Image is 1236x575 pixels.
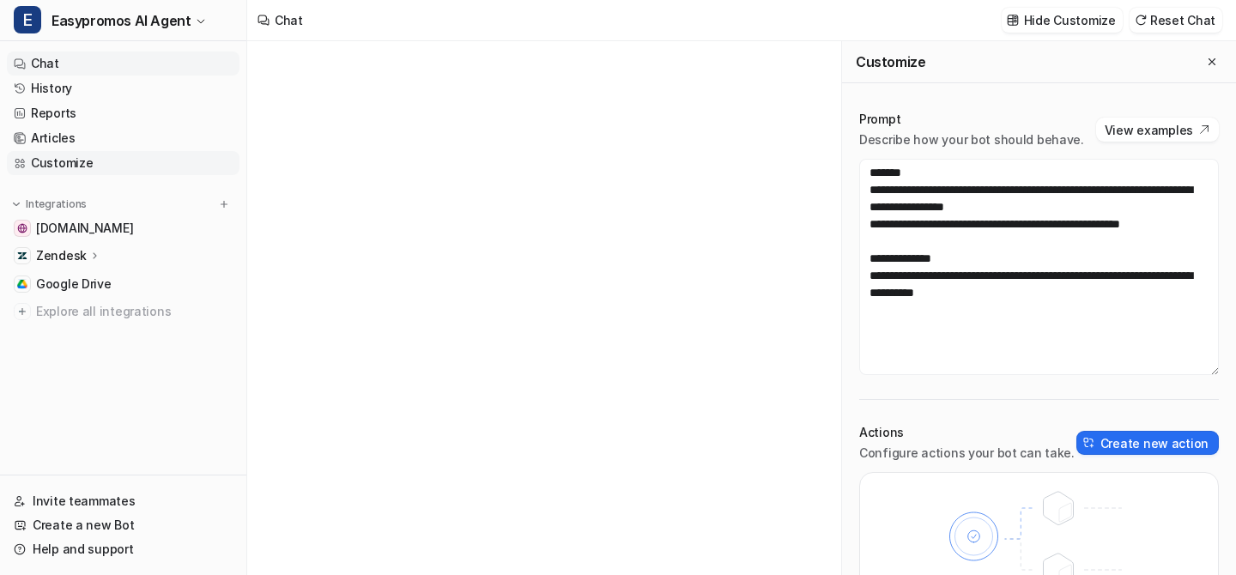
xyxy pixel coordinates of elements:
[7,76,239,100] a: History
[10,198,22,210] img: expand menu
[7,196,92,213] button: Integrations
[1083,437,1095,449] img: create-action-icon.svg
[36,275,112,293] span: Google Drive
[218,198,230,210] img: menu_add.svg
[1002,8,1123,33] button: Hide Customize
[14,303,31,320] img: explore all integrations
[7,513,239,537] a: Create a new Bot
[7,272,239,296] a: Google DriveGoogle Drive
[26,197,87,211] p: Integrations
[1096,118,1219,142] button: View examples
[51,9,191,33] span: Easypromos AI Agent
[1202,51,1222,72] button: Close flyout
[859,424,1075,441] p: Actions
[859,131,1084,148] p: Describe how your bot should behave.
[14,6,41,33] span: E
[859,111,1084,128] p: Prompt
[1076,431,1219,455] button: Create new action
[1135,14,1147,27] img: reset
[1007,14,1019,27] img: customize
[1130,8,1222,33] button: Reset Chat
[36,247,87,264] p: Zendesk
[859,445,1075,462] p: Configure actions your bot can take.
[36,298,233,325] span: Explore all integrations
[275,11,303,29] div: Chat
[7,216,239,240] a: www.easypromosapp.com[DOMAIN_NAME]
[17,279,27,289] img: Google Drive
[17,223,27,233] img: www.easypromosapp.com
[7,489,239,513] a: Invite teammates
[17,251,27,261] img: Zendesk
[7,151,239,175] a: Customize
[7,126,239,150] a: Articles
[7,300,239,324] a: Explore all integrations
[7,101,239,125] a: Reports
[7,51,239,76] a: Chat
[1024,11,1116,29] p: Hide Customize
[856,53,925,70] h2: Customize
[7,537,239,561] a: Help and support
[36,220,133,237] span: [DOMAIN_NAME]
